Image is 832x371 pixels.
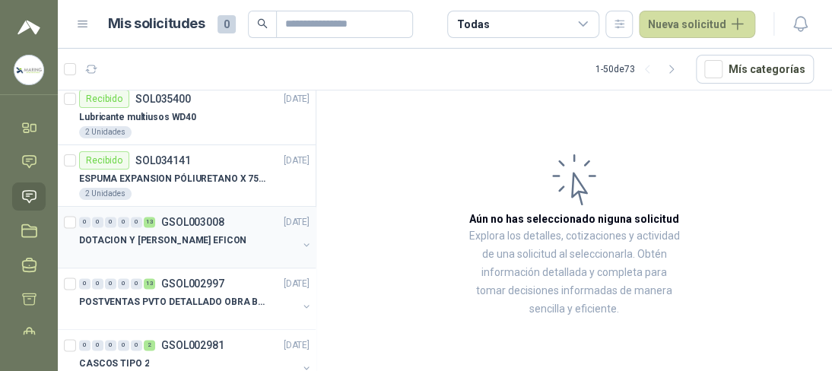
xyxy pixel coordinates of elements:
div: 0 [79,278,91,289]
div: 0 [105,217,116,227]
p: [DATE] [284,215,310,230]
div: 13 [144,278,155,289]
div: 13 [144,217,155,227]
div: 0 [131,340,142,350]
div: Recibido [79,151,129,170]
div: 1 - 50 de 73 [595,57,684,81]
span: search [257,18,268,29]
div: 0 [118,278,129,289]
p: SOL034141 [135,155,191,166]
p: Lubricante multiusos WD40 [79,110,196,125]
p: [DATE] [284,154,310,168]
img: Logo peakr [17,18,40,36]
div: 0 [105,278,116,289]
a: 0 0 0 0 0 13 GSOL002997[DATE] POSTVENTAS PVTO DETALLADO OBRA BLANCA [79,274,313,323]
div: 0 [79,217,91,227]
button: Nueva solicitud [639,11,755,38]
p: GSOL002981 [161,340,224,350]
a: RecibidoSOL034141[DATE] ESPUMA EXPANSION PÓLIURETANO X 750 ML2 Unidades [58,145,316,207]
p: [DATE] [284,92,310,106]
a: 0 0 0 0 0 13 GSOL003008[DATE] DOTACION Y [PERSON_NAME] EFICON [79,213,313,262]
p: ESPUMA EXPANSION PÓLIURETANO X 750 ML [79,172,268,186]
p: GSOL002997 [161,278,224,289]
div: 0 [92,340,103,350]
p: [DATE] [284,277,310,291]
div: 0 [105,340,116,350]
img: Company Logo [14,55,43,84]
span: 0 [218,15,236,33]
p: DOTACION Y [PERSON_NAME] EFICON [79,233,246,248]
p: [DATE] [284,338,310,353]
p: POSTVENTAS PVTO DETALLADO OBRA BLANCA [79,295,268,309]
div: 0 [131,217,142,227]
button: Mís categorías [696,55,814,84]
p: CASCOS TIPO 2 [79,357,149,371]
p: GSOL003008 [161,217,224,227]
div: Todas [457,16,489,33]
div: 0 [131,278,142,289]
div: 2 Unidades [79,126,132,138]
div: 2 [144,340,155,350]
div: 0 [79,340,91,350]
div: 0 [118,340,129,350]
h3: Aún no has seleccionado niguna solicitud [469,211,679,227]
h1: Mis solicitudes [108,13,205,35]
div: 0 [92,278,103,289]
p: SOL035400 [135,94,191,104]
p: Explora los detalles, cotizaciones y actividad de una solicitud al seleccionarla. Obtén informaci... [468,227,680,319]
a: RecibidoSOL035400[DATE] Lubricante multiusos WD402 Unidades [58,84,316,145]
div: 0 [118,217,129,227]
div: Recibido [79,90,129,108]
div: 0 [92,217,103,227]
div: 2 Unidades [79,188,132,200]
